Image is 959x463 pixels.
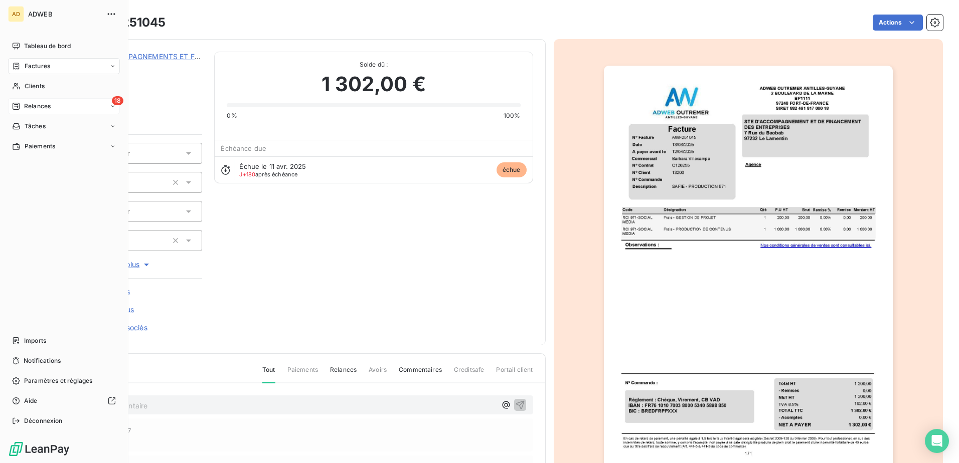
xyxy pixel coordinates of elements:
span: CL13203 [79,64,202,72]
span: Factures [25,62,50,71]
span: Paiements [287,365,318,382]
span: échue [497,162,527,177]
span: 100% [504,111,521,120]
span: 1 302,00 € [322,69,426,99]
span: Notifications [24,356,61,365]
span: ADWEB [28,10,100,18]
span: Imports [24,336,46,345]
span: Paramètres et réglages [24,376,92,385]
span: Clients [25,82,45,91]
span: Tableau de bord [24,42,71,51]
button: Actions [873,15,923,31]
span: Paiements [25,142,55,151]
h3: AWF251045 [94,14,166,32]
div: Open Intercom Messenger [925,429,949,453]
span: 18 [112,96,123,105]
span: Commentaires [399,365,442,382]
span: 0% [227,111,237,120]
span: Creditsafe [454,365,485,382]
button: Voir plus [61,259,202,270]
span: Échéance due [221,144,266,152]
div: AD [8,6,24,22]
span: Déconnexion [24,416,63,425]
span: Tâches [25,122,46,131]
span: Aide [24,396,38,405]
span: Avoirs [369,365,387,382]
span: J+180 [239,171,255,178]
span: Relances [24,102,51,111]
span: Relances [330,365,357,382]
img: Logo LeanPay [8,441,70,457]
span: Tout [262,365,275,383]
span: Portail client [496,365,533,382]
a: Aide [8,393,120,409]
span: après échéance [239,171,297,177]
span: Solde dû : [227,60,520,69]
span: Voir plus [111,260,151,270]
span: Échue le 11 avr. 2025 [239,162,306,170]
